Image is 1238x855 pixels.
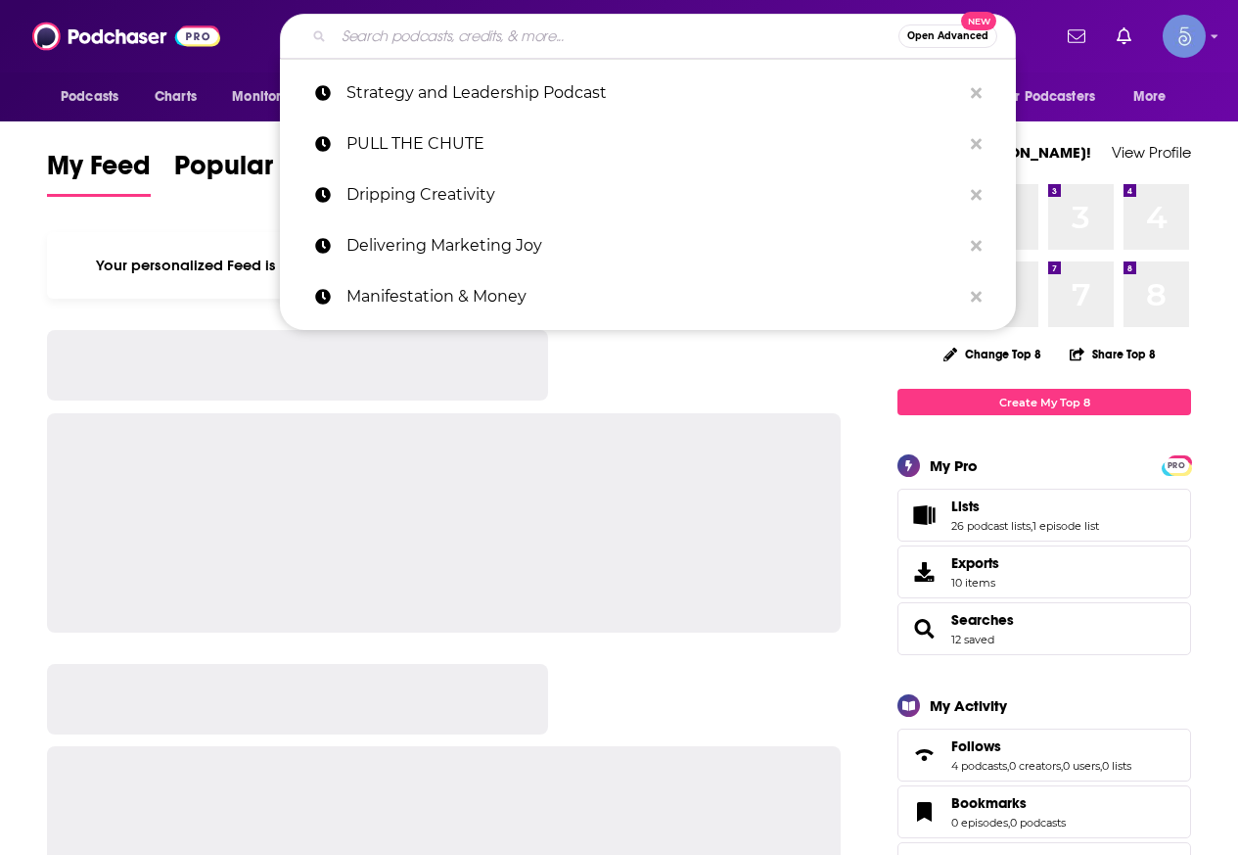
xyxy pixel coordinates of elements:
p: Dripping Creativity [346,169,961,220]
input: Search podcasts, credits, & more... [334,21,898,52]
span: Exports [904,558,943,586]
span: , [1007,759,1009,773]
a: 1 episode list [1032,519,1099,533]
a: Bookmarks [904,798,943,826]
span: Charts [155,83,197,111]
img: User Profile [1163,15,1206,58]
span: Monitoring [232,83,301,111]
div: Your personalized Feed is curated based on the Podcasts, Creators, Users, and Lists that you Follow. [47,232,841,299]
span: Podcasts [61,83,118,111]
p: PULL THE CHUTE [346,119,961,169]
img: Podchaser - Follow, Share and Rate Podcasts [32,18,220,55]
span: Searches [897,602,1191,655]
span: Bookmarks [951,794,1027,812]
a: Show notifications dropdown [1060,20,1093,53]
span: Logged in as Spiral5-G1 [1163,15,1206,58]
a: 4 podcasts [951,759,1007,773]
span: , [1100,759,1102,773]
a: Strategy and Leadership Podcast [280,68,1016,119]
span: Bookmarks [897,785,1191,838]
a: Bookmarks [951,794,1066,812]
a: Searches [904,615,943,642]
button: open menu [218,78,327,116]
a: My Feed [47,149,151,197]
a: PULL THE CHUTE [280,119,1016,169]
span: Follows [897,729,1191,782]
a: Lists [951,498,1099,515]
a: PRO [1165,457,1188,472]
span: , [1061,759,1063,773]
a: View Profile [1112,143,1191,162]
a: 26 podcast lists [951,519,1031,533]
span: For Podcasters [1001,83,1095,111]
a: Lists [904,501,943,529]
span: 10 items [951,576,999,590]
a: Searches [951,611,1014,629]
span: Follows [951,737,1001,755]
div: Search podcasts, credits, & more... [280,14,1016,59]
a: 12 saved [951,633,994,646]
span: Popular Feed [174,149,341,194]
a: Create My Top 8 [897,389,1191,415]
a: Exports [897,546,1191,598]
button: Open AdvancedNew [898,24,997,48]
span: Exports [951,554,999,572]
p: Delivering Marketing Joy [346,220,961,271]
div: My Pro [930,456,978,475]
a: Follows [904,741,943,769]
span: , [1031,519,1032,533]
span: , [1008,816,1010,830]
a: Follows [951,737,1131,755]
button: open menu [1120,78,1191,116]
a: Popular Feed [174,149,341,197]
button: open menu [47,78,144,116]
a: Manifestation & Money [280,271,1016,322]
a: 0 users [1063,759,1100,773]
a: Charts [142,78,208,116]
a: 0 episodes [951,816,1008,830]
button: open menu [988,78,1123,116]
a: 0 podcasts [1010,816,1066,830]
span: Lists [897,489,1191,542]
a: Delivering Marketing Joy [280,220,1016,271]
a: 0 lists [1102,759,1131,773]
p: Strategy and Leadership Podcast [346,68,961,119]
button: Change Top 8 [932,342,1053,366]
span: PRO [1165,458,1188,473]
span: More [1133,83,1167,111]
button: Show profile menu [1163,15,1206,58]
p: Manifestation & Money [346,271,961,322]
div: My Activity [930,696,1007,715]
button: Share Top 8 [1069,335,1157,373]
a: Show notifications dropdown [1109,20,1139,53]
span: Open Advanced [907,31,988,41]
span: New [961,12,996,30]
span: Lists [951,498,980,515]
a: Dripping Creativity [280,169,1016,220]
a: 0 creators [1009,759,1061,773]
span: My Feed [47,149,151,194]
